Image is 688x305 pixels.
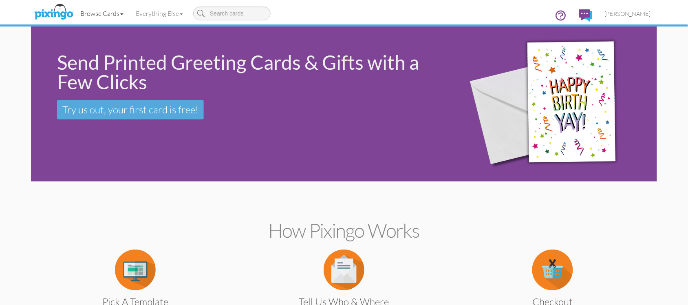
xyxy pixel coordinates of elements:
div: Send Printed Greeting Cards & Gifts with a Few Clicks [57,53,442,92]
h2: How Pixingo works [45,220,643,241]
img: item.alt [115,250,156,290]
input: Search cards [193,7,271,20]
span: Try us out, your first card is free! [62,104,198,116]
img: comments.svg [579,9,593,22]
a: Try us out, your first card is free! [57,100,204,119]
a: Browse Cards [74,3,130,24]
img: item.alt [532,250,573,290]
img: pixingo logo [32,2,75,22]
img: item.alt [324,250,364,290]
a: Everything Else [130,3,189,24]
a: [PERSON_NAME] [599,3,657,24]
img: 942c5090-71ba-4bfc-9a92-ca782dcda692.png [455,15,652,193]
span: [PERSON_NAME] [605,10,651,17]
